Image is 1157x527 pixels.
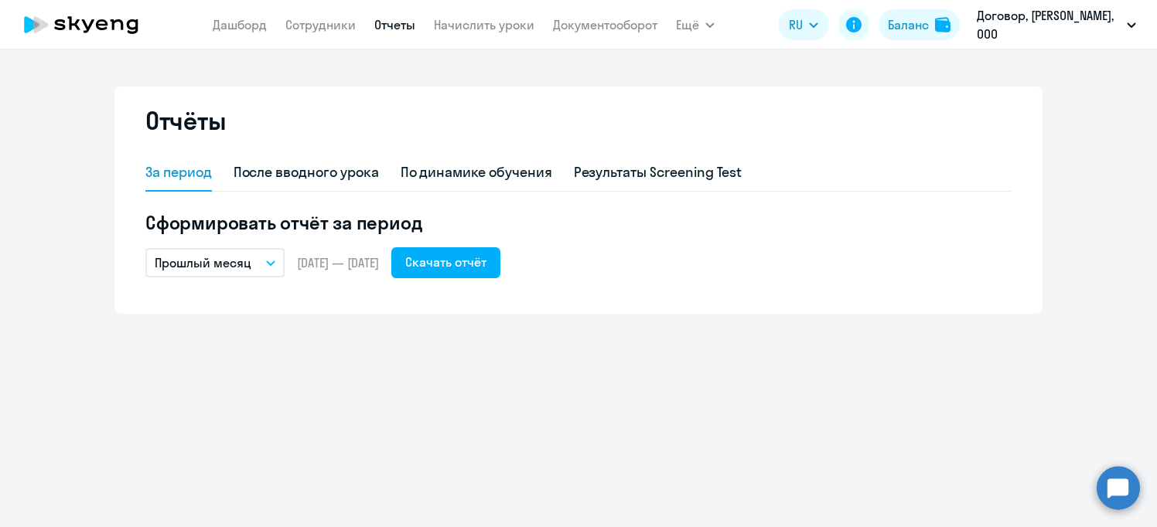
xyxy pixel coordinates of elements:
[401,162,552,182] div: По динамике обучения
[977,6,1121,43] p: Договор, [PERSON_NAME], ООО
[879,9,960,40] button: Балансbalance
[778,9,829,40] button: RU
[391,247,500,278] button: Скачать отчёт
[297,254,379,271] span: [DATE] — [DATE]
[145,210,1012,235] h5: Сформировать отчёт за период
[789,15,803,34] span: RU
[285,17,356,32] a: Сотрудники
[574,162,742,182] div: Результаты Screening Test
[234,162,379,182] div: После вводного урока
[935,17,951,32] img: balance
[676,15,699,34] span: Ещё
[405,253,486,271] div: Скачать отчёт
[676,9,715,40] button: Ещё
[888,15,929,34] div: Баланс
[145,105,226,136] h2: Отчёты
[155,253,251,272] p: Прошлый месяц
[145,162,212,182] div: За период
[213,17,267,32] a: Дашборд
[434,17,534,32] a: Начислить уроки
[553,17,657,32] a: Документооборот
[969,6,1144,43] button: Договор, [PERSON_NAME], ООО
[374,17,415,32] a: Отчеты
[145,248,285,277] button: Прошлый месяц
